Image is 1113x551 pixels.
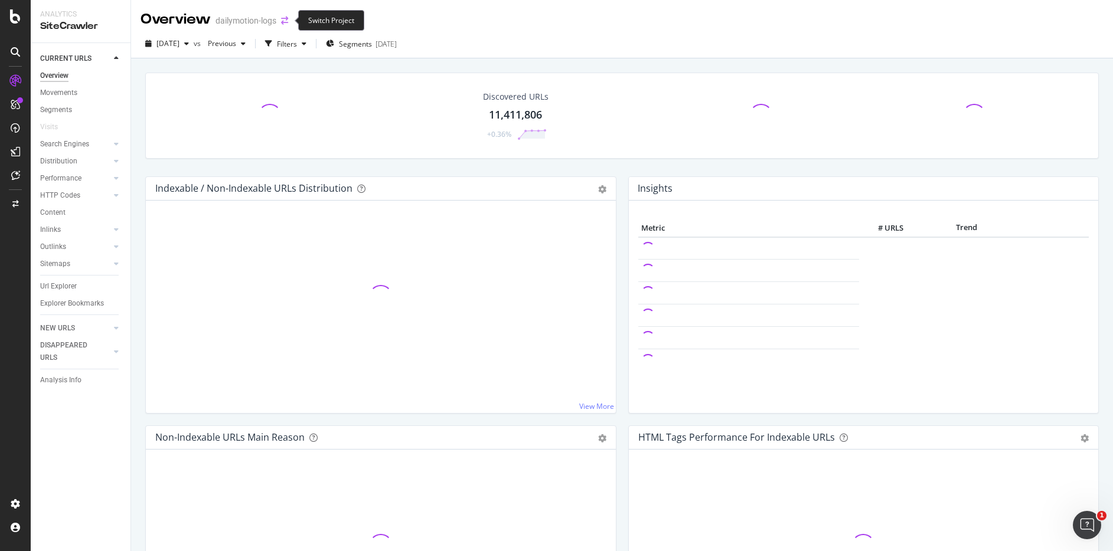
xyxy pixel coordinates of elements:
div: DISAPPEARED URLS [40,339,100,364]
div: Analysis Info [40,374,81,386]
div: gear [1081,434,1089,442]
div: arrow-right-arrow-left [281,17,288,25]
a: Segments [40,104,122,116]
a: Inlinks [40,224,110,236]
div: Performance [40,172,81,185]
a: Movements [40,87,122,99]
div: Url Explorer [40,280,77,293]
span: 2025 Aug. 30th [156,38,179,48]
a: Analysis Info [40,374,122,386]
a: HTTP Codes [40,189,110,202]
button: Filters [260,34,311,53]
div: [DATE] [376,39,397,49]
div: Content [40,206,66,219]
th: # URLS [859,219,906,237]
a: Explorer Bookmarks [40,297,122,310]
div: dailymotion-logs [216,15,276,27]
div: NEW URLS [40,322,75,334]
th: Metric [638,219,859,237]
div: gear [598,434,606,442]
div: Segments [40,104,72,116]
div: Non-Indexable URLs Main Reason [155,431,305,443]
button: Segments[DATE] [321,34,402,53]
div: Filters [277,39,297,49]
a: Search Engines [40,138,110,150]
div: HTTP Codes [40,189,80,202]
span: Previous [203,38,236,48]
a: Url Explorer [40,280,122,293]
div: HTML Tags Performance for Indexable URLs [638,431,835,443]
div: Overview [40,70,68,82]
a: DISAPPEARED URLS [40,339,110,364]
a: NEW URLS [40,322,110,334]
div: Outlinks [40,241,66,253]
div: +0.36% [487,129,511,139]
div: Switch Project [298,10,364,31]
div: Indexable / Non-Indexable URLs Distribution [155,182,352,194]
a: Outlinks [40,241,110,253]
span: vs [194,38,203,48]
a: CURRENT URLS [40,53,110,65]
div: 11,411,806 [489,107,542,123]
div: Search Engines [40,138,89,150]
div: CURRENT URLS [40,53,92,65]
a: Overview [40,70,122,82]
a: View More [579,401,614,411]
button: [DATE] [141,34,194,53]
div: Explorer Bookmarks [40,297,104,310]
div: Sitemaps [40,258,70,270]
a: Content [40,206,122,219]
span: 1 [1097,511,1107,520]
div: Analytics [40,9,121,19]
a: Distribution [40,155,110,168]
h4: Insights [638,181,673,196]
div: Overview [141,9,211,29]
div: gear [598,185,606,193]
a: Sitemaps [40,258,110,270]
div: Distribution [40,155,77,168]
div: SiteCrawler [40,19,121,33]
div: Inlinks [40,224,61,236]
iframe: Intercom live chat [1073,511,1101,539]
div: Visits [40,121,58,133]
a: Visits [40,121,70,133]
span: Segments [339,39,372,49]
a: Performance [40,172,110,185]
div: Discovered URLs [483,91,549,103]
button: Previous [203,34,250,53]
div: Movements [40,87,77,99]
th: Trend [906,219,1027,237]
